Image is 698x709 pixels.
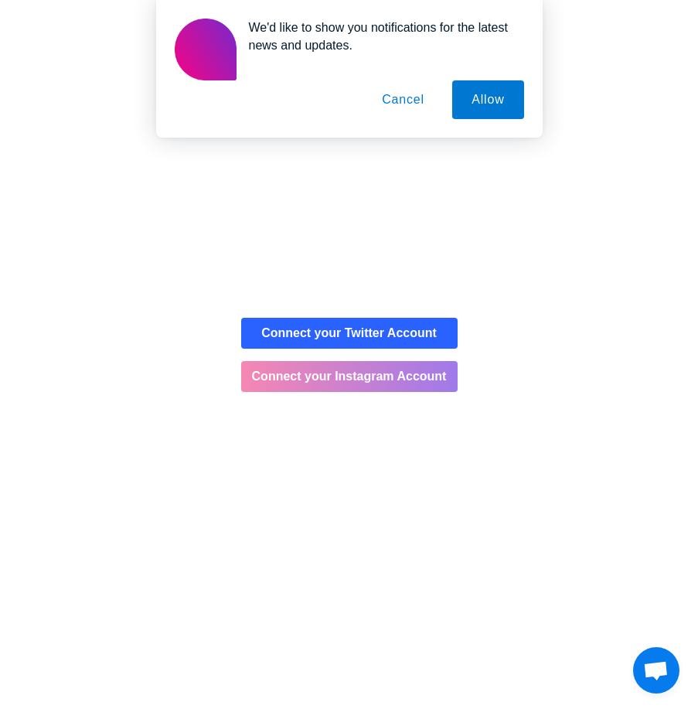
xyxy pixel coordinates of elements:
[241,318,458,349] button: Connect your Twitter Account
[363,80,444,119] button: Cancel
[175,19,237,80] img: notification icon
[633,647,679,694] div: Open chat
[241,361,458,392] button: Connect your Instagram Account
[237,19,524,54] div: We'd like to show you notifications for the latest news and updates.
[452,80,523,119] button: Allow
